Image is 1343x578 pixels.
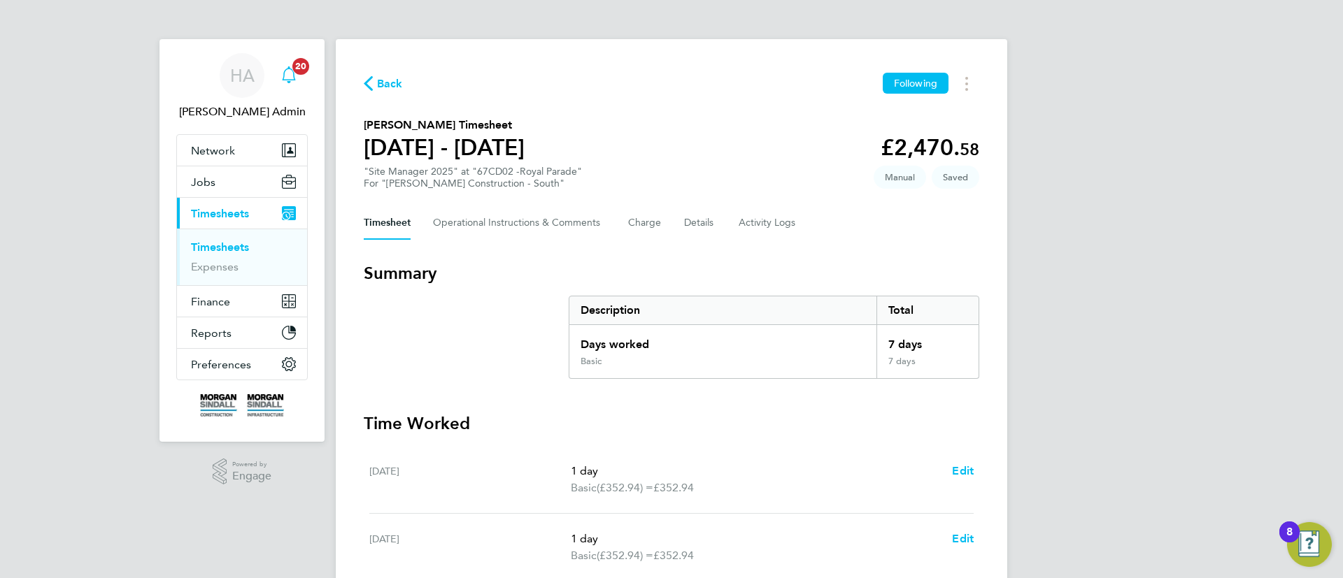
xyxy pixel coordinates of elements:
span: Hays Admin [176,103,308,120]
span: Preferences [191,358,251,371]
button: Following [883,73,948,94]
span: Timesheets [191,207,249,220]
div: For "[PERSON_NAME] Construction - South" [364,178,582,189]
button: Timesheets [177,198,307,229]
a: Timesheets [191,240,249,254]
div: "Site Manager 2025" at "67CD02 -Royal Parade" [364,166,582,189]
img: morgansindall-logo-retina.png [200,394,284,417]
span: Finance [191,295,230,308]
button: Operational Instructions & Comments [433,206,606,240]
span: HA [230,66,255,85]
button: Activity Logs [739,206,797,240]
button: Timesheets Menu [954,73,979,94]
span: Edit [952,464,974,477]
div: [DATE] [369,530,571,564]
span: Following [894,77,937,89]
span: 20 [292,58,309,75]
span: Back [377,75,403,92]
span: Network [191,144,235,157]
div: Timesheets [177,229,307,285]
button: Details [684,206,716,240]
h3: Time Worked [364,412,979,435]
span: 58 [960,139,979,159]
button: Back [364,75,403,92]
nav: Main navigation [159,39,325,442]
app-decimal: £2,470. [881,134,979,161]
div: 7 days [876,356,979,378]
span: This timesheet is Saved. [932,166,979,189]
span: Edit [952,532,974,545]
a: Go to home page [176,394,308,417]
span: Engage [232,470,271,482]
span: £352.94 [653,549,694,562]
a: Expenses [191,260,239,273]
a: Edit [952,463,974,479]
button: Preferences [177,349,307,380]
h2: [PERSON_NAME] Timesheet [364,117,525,133]
button: Charge [628,206,662,240]
span: £352.94 [653,481,694,494]
div: Description [569,296,876,324]
span: Powered by [232,458,271,470]
span: Reports [191,326,232,340]
a: Edit [952,530,974,547]
span: Jobs [191,175,215,189]
h1: [DATE] - [DATE] [364,133,525,161]
button: Reports [177,317,307,348]
h3: Summary [364,262,979,284]
button: Jobs [177,166,307,197]
button: Network [177,135,307,166]
div: Basic [581,356,602,367]
a: HA[PERSON_NAME] Admin [176,53,308,120]
div: 7 days [876,325,979,356]
span: Basic [571,547,597,564]
button: Timesheet [364,206,411,240]
div: Summary [569,296,979,379]
div: Days worked [569,325,876,356]
div: 8 [1286,532,1293,550]
p: 1 day [571,463,941,479]
span: (£352.94) = [597,549,653,562]
span: (£352.94) = [597,481,653,494]
span: Basic [571,479,597,496]
span: This timesheet was manually created. [874,166,926,189]
div: Total [876,296,979,324]
a: 20 [275,53,303,98]
p: 1 day [571,530,941,547]
div: [DATE] [369,463,571,496]
button: Open Resource Center, 8 new notifications [1287,522,1332,567]
a: Powered byEngage [213,458,272,485]
button: Finance [177,286,307,317]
